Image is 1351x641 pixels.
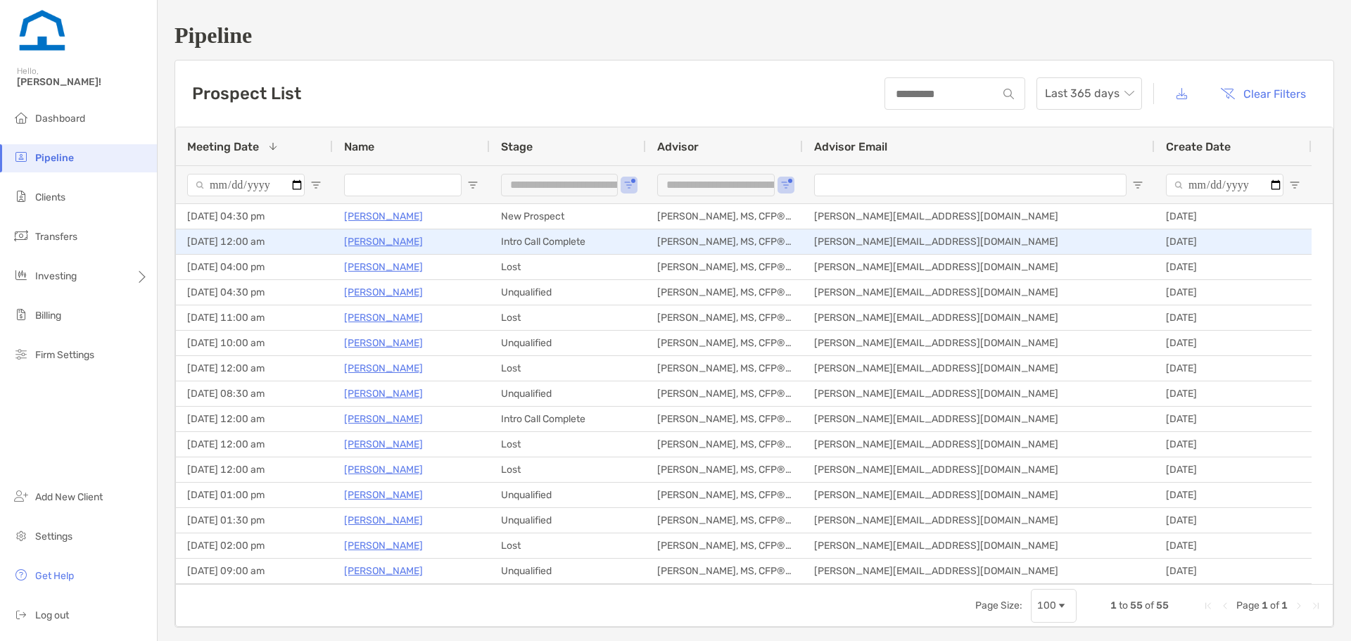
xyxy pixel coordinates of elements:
div: Intro Call Complete [490,229,646,254]
div: [PERSON_NAME][EMAIL_ADDRESS][DOMAIN_NAME] [803,381,1155,406]
a: [PERSON_NAME] [344,512,423,529]
div: [DATE] 04:30 pm [176,204,333,229]
input: Name Filter Input [344,174,462,196]
div: Lost [490,305,646,330]
button: Open Filter Menu [780,179,792,191]
div: [DATE] 12:00 am [176,356,333,381]
span: 1 [1262,599,1268,611]
input: Meeting Date Filter Input [187,174,305,196]
img: pipeline icon [13,148,30,165]
div: [DATE] 02:00 pm [176,533,333,558]
img: clients icon [13,188,30,205]
div: [DATE] [1155,508,1312,533]
div: [PERSON_NAME][EMAIL_ADDRESS][DOMAIN_NAME] [803,331,1155,355]
button: Open Filter Menu [467,179,478,191]
span: Log out [35,609,69,621]
div: [PERSON_NAME], MS, CFP®, CFA®, AFC® [646,280,803,305]
div: [PERSON_NAME][EMAIL_ADDRESS][DOMAIN_NAME] [803,305,1155,330]
span: Page [1236,599,1260,611]
img: dashboard icon [13,109,30,126]
div: [DATE] [1155,356,1312,381]
span: Investing [35,270,77,282]
div: Intro Call Complete [490,407,646,431]
div: [PERSON_NAME], MS, CFP®, CFA®, AFC® [646,381,803,406]
div: Unqualified [490,508,646,533]
div: [DATE] [1155,255,1312,279]
div: Page Size: [975,599,1022,611]
span: Billing [35,310,61,322]
div: 100 [1037,599,1056,611]
span: Advisor Email [814,140,887,153]
span: 55 [1130,599,1143,611]
div: Previous Page [1219,600,1231,611]
p: [PERSON_NAME] [344,334,423,352]
div: Next Page [1293,600,1305,611]
div: [DATE] 04:30 pm [176,280,333,305]
img: add_new_client icon [13,488,30,504]
span: Pipeline [35,152,74,164]
div: [PERSON_NAME], MS, CFP®, CFA®, AFC® [646,356,803,381]
div: [PERSON_NAME][EMAIL_ADDRESS][DOMAIN_NAME] [803,204,1155,229]
span: Dashboard [35,113,85,125]
h3: Prospect List [192,84,301,103]
div: [PERSON_NAME], MS, CFP®, CFA®, AFC® [646,432,803,457]
div: [DATE] 04:00 pm [176,255,333,279]
button: Open Filter Menu [623,179,635,191]
a: [PERSON_NAME] [344,436,423,453]
div: Page Size [1031,589,1077,623]
div: [PERSON_NAME][EMAIL_ADDRESS][DOMAIN_NAME] [803,280,1155,305]
div: [DATE] 01:30 pm [176,508,333,533]
a: [PERSON_NAME] [344,385,423,402]
a: [PERSON_NAME] [344,284,423,301]
div: [DATE] [1155,305,1312,330]
span: Transfers [35,231,77,243]
div: Lost [490,255,646,279]
span: of [1145,599,1154,611]
img: investing icon [13,267,30,284]
p: [PERSON_NAME] [344,309,423,326]
input: Create Date Filter Input [1166,174,1283,196]
a: [PERSON_NAME] [344,537,423,554]
span: 55 [1156,599,1169,611]
div: [DATE] 12:00 am [176,407,333,431]
a: [PERSON_NAME] [344,562,423,580]
div: Unqualified [490,381,646,406]
div: [DATE] 08:30 am [176,381,333,406]
img: settings icon [13,527,30,544]
div: [DATE] 12:00 am [176,432,333,457]
div: [PERSON_NAME][EMAIL_ADDRESS][DOMAIN_NAME] [803,483,1155,507]
button: Open Filter Menu [1132,179,1143,191]
a: [PERSON_NAME] [344,461,423,478]
div: [DATE] 11:00 am [176,305,333,330]
div: [DATE] 12:00 am [176,229,333,254]
div: [DATE] 12:00 am [176,457,333,482]
div: [DATE] [1155,432,1312,457]
div: [PERSON_NAME], MS, CFP®, CFA®, AFC® [646,559,803,583]
span: Advisor [657,140,699,153]
div: Unqualified [490,280,646,305]
p: [PERSON_NAME] [344,486,423,504]
span: Get Help [35,570,74,582]
a: [PERSON_NAME] [344,360,423,377]
img: Zoe Logo [17,6,68,56]
a: [PERSON_NAME] [344,258,423,276]
span: Settings [35,531,72,542]
span: to [1119,599,1128,611]
p: [PERSON_NAME] [344,410,423,428]
span: Firm Settings [35,349,94,361]
h1: Pipeline [175,23,1334,49]
div: Last Page [1310,600,1321,611]
input: Advisor Email Filter Input [814,174,1127,196]
div: [DATE] [1155,457,1312,482]
button: Open Filter Menu [310,179,322,191]
button: Open Filter Menu [1289,179,1300,191]
div: Lost [490,432,646,457]
div: [PERSON_NAME], MS, CFP®, CFA®, AFC® [646,457,803,482]
img: logout icon [13,606,30,623]
div: [DATE] [1155,559,1312,583]
span: Create Date [1166,140,1231,153]
span: Stage [501,140,533,153]
div: [PERSON_NAME][EMAIL_ADDRESS][DOMAIN_NAME] [803,407,1155,431]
